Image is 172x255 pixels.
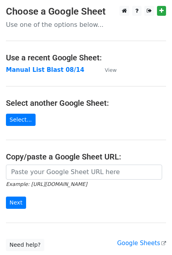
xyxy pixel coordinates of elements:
a: Manual List Blast 08/14 [6,66,84,73]
input: Next [6,197,26,209]
small: Example: [URL][DOMAIN_NAME] [6,181,87,187]
h4: Select another Google Sheet: [6,98,166,108]
input: Paste your Google Sheet URL here [6,165,162,180]
small: View [105,67,117,73]
h3: Choose a Google Sheet [6,6,166,17]
a: Google Sheets [117,240,166,247]
a: Need help? [6,239,44,251]
a: View [97,66,117,73]
p: Use one of the options below... [6,21,166,29]
h4: Use a recent Google Sheet: [6,53,166,62]
h4: Copy/paste a Google Sheet URL: [6,152,166,161]
a: Select... [6,114,36,126]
